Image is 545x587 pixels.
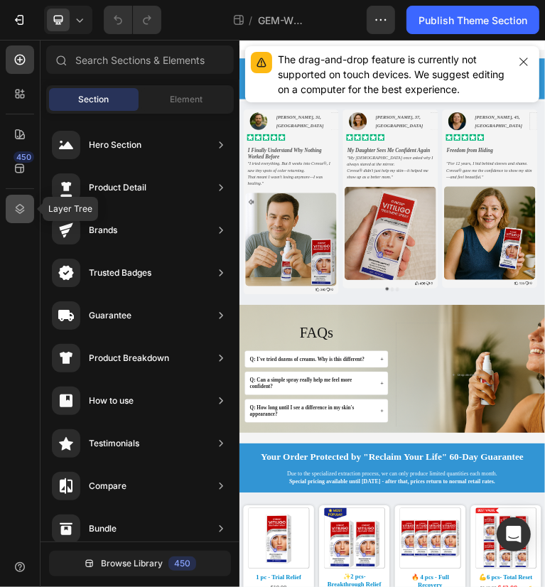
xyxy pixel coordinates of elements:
[301,300,541,317] p: My Daughter Sees Me Confident Again
[22,441,45,464] button: Carousel Back Arrow
[497,517,531,551] div: Open Intercom Messenger
[89,138,141,152] div: Hero Section
[104,6,161,34] div: Undo/Redo
[89,181,146,195] div: Product Detail
[249,13,252,28] span: /
[89,479,126,493] div: Compare
[239,40,545,587] iframe: Design area
[46,45,234,74] input: Search Sections & Elements
[23,300,264,334] p: I Finally Understand Why Nothing Worked Before
[89,394,134,408] div: How to use
[419,13,527,28] div: Publish Theme Section
[23,337,264,409] p: "I tried everything. But 8 weeks into Cvreoz®, I saw tiny spots of color returning. That meant I ...
[306,203,355,252] img: gempages_573903386756252720-30a3a0a2-54de-433a-8e38-243097976ab6.png
[278,52,508,97] div: The drag-and-drop feature is currently not supported on touch devices. We suggest editing on a co...
[89,266,151,280] div: Trusted Badges
[170,93,203,106] span: Element
[168,556,196,571] div: 450
[49,551,231,576] button: Browse Library450
[89,436,139,451] div: Testimonials
[101,557,163,570] span: Browse Library
[406,6,539,34] button: Publish Theme Section
[89,522,117,536] div: Bundle
[258,13,308,28] span: GEM-WZL [MEDICAL_DATA] 2
[300,320,541,392] p: "My [DEMOGRAPHIC_DATA] once asked why I always stared at the mirror. Cvreoz® didn't just help my ...
[79,93,109,106] span: Section
[102,205,248,251] p: [PERSON_NAME], 31, [GEOGRAPHIC_DATA]
[89,223,117,237] div: Brands
[380,205,526,251] p: [PERSON_NAME], 37, [GEOGRAPHIC_DATA]
[14,151,34,163] div: 450
[89,308,131,323] div: Guarantee
[28,203,78,252] img: gempages_573903386756252720-6ffa42a1-d7ae-4b10-bd20-8225093a6ceb.png
[89,351,169,365] div: Product Breakdown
